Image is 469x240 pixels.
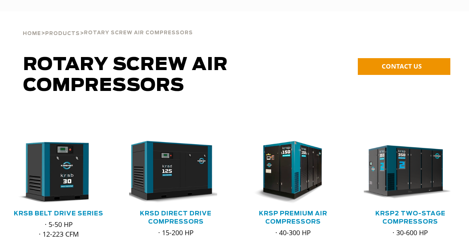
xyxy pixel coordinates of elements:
img: krsb30 [6,141,100,204]
img: krsp150 [241,141,335,204]
a: KRSP2 Two-Stage Compressors [375,211,445,225]
span: Rotary Screw Air Compressors [84,31,193,35]
a: KRSP Premium Air Compressors [259,211,327,225]
a: Products [45,30,80,37]
img: krsd125 [123,141,217,204]
span: Home [23,31,41,36]
div: > > [23,11,193,40]
div: krsp350 [364,141,457,204]
span: Rotary Screw Air Compressors [23,56,228,95]
span: CONTACT US [382,62,422,70]
div: krsp150 [247,141,340,204]
div: krsd125 [129,141,222,204]
img: krsp350 [358,141,452,204]
a: Home [23,30,41,37]
a: KRSB Belt Drive Series [14,211,103,217]
a: KRSD Direct Drive Compressors [140,211,212,225]
span: Products [45,31,80,36]
div: krsb30 [12,141,105,204]
a: CONTACT US [358,58,450,75]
